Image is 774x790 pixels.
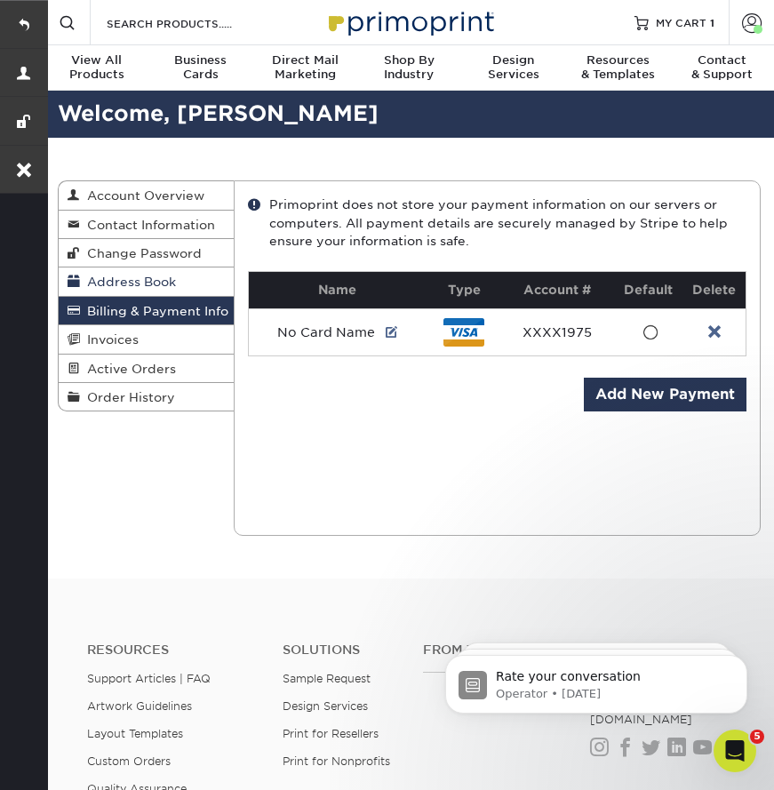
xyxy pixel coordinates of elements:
[502,308,614,355] td: XXXX1975
[461,53,565,82] div: Services
[253,53,357,82] div: Marketing
[59,355,234,383] a: Active Orders
[59,267,234,296] a: Address Book
[80,275,176,289] span: Address Book
[419,618,774,742] iframe: Intercom notifications message
[148,53,252,82] div: Cards
[565,53,669,68] span: Resources
[59,239,234,267] a: Change Password
[80,390,175,404] span: Order History
[565,53,669,82] div: & Templates
[249,272,427,308] th: Name
[44,98,774,131] h2: Welcome, [PERSON_NAME]
[80,304,228,318] span: Billing & Payment Info
[44,45,148,92] a: View AllProducts
[461,53,565,68] span: Design
[44,53,148,82] div: Products
[59,181,234,210] a: Account Overview
[59,383,234,411] a: Order History
[710,16,714,28] span: 1
[357,53,461,82] div: Industry
[670,45,774,92] a: Contact& Support
[613,272,682,308] th: Default
[80,362,176,376] span: Active Orders
[80,188,204,203] span: Account Overview
[148,45,252,92] a: BusinessCards
[656,15,706,30] span: MY CART
[682,272,746,308] th: Delete
[750,730,764,744] span: 5
[253,45,357,92] a: Direct MailMarketing
[59,297,234,325] a: Billing & Payment Info
[44,53,148,68] span: View All
[584,378,746,411] a: Add New Payment
[283,699,368,713] a: Design Services
[357,45,461,92] a: Shop ByIndustry
[283,672,371,685] a: Sample Request
[283,642,395,658] h4: Solutions
[80,246,202,260] span: Change Password
[80,218,215,232] span: Contact Information
[427,272,502,308] th: Type
[80,332,139,347] span: Invoices
[248,196,746,250] div: Primoprint does not store your payment information on our servers or computers. All payment detai...
[87,642,256,658] h4: Resources
[565,45,669,92] a: Resources& Templates
[357,53,461,68] span: Shop By
[59,211,234,239] a: Contact Information
[87,672,211,685] a: Support Articles | FAQ
[670,53,774,82] div: & Support
[321,3,499,41] img: Primoprint
[59,325,234,354] a: Invoices
[277,325,375,339] span: No Card Name
[105,12,278,34] input: SEARCH PRODUCTS.....
[148,53,252,68] span: Business
[502,272,614,308] th: Account #
[461,45,565,92] a: DesignServices
[714,730,756,772] iframe: Intercom live chat
[253,53,357,68] span: Direct Mail
[670,53,774,68] span: Contact
[87,699,192,713] a: Artwork Guidelines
